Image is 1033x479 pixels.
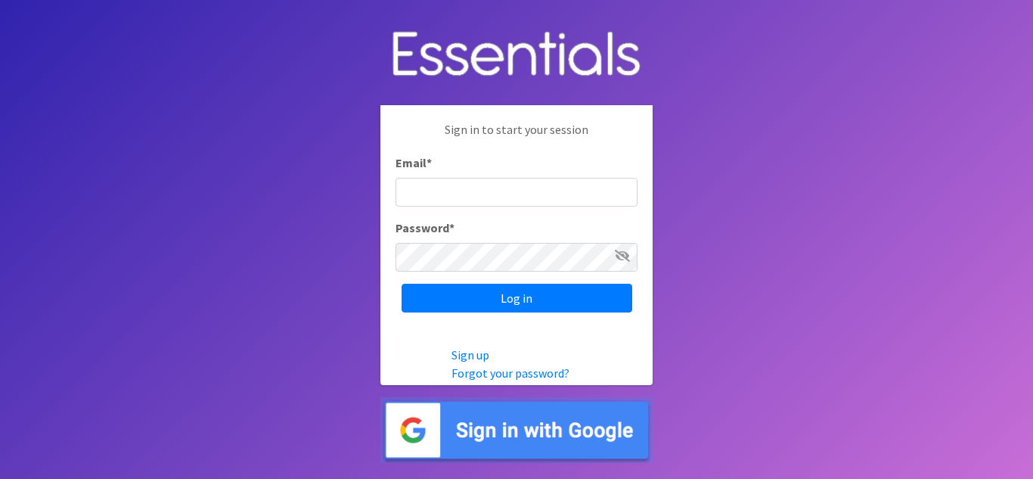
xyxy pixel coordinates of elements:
[427,155,432,170] abbr: required
[451,347,489,362] a: Sign up
[396,219,454,237] label: Password
[396,120,637,154] p: Sign in to start your session
[380,16,653,94] img: Human Essentials
[451,365,569,381] a: Forgot your password?
[449,220,454,235] abbr: required
[402,284,632,313] input: Log in
[396,154,432,172] label: Email
[380,397,653,463] img: Sign in with Google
